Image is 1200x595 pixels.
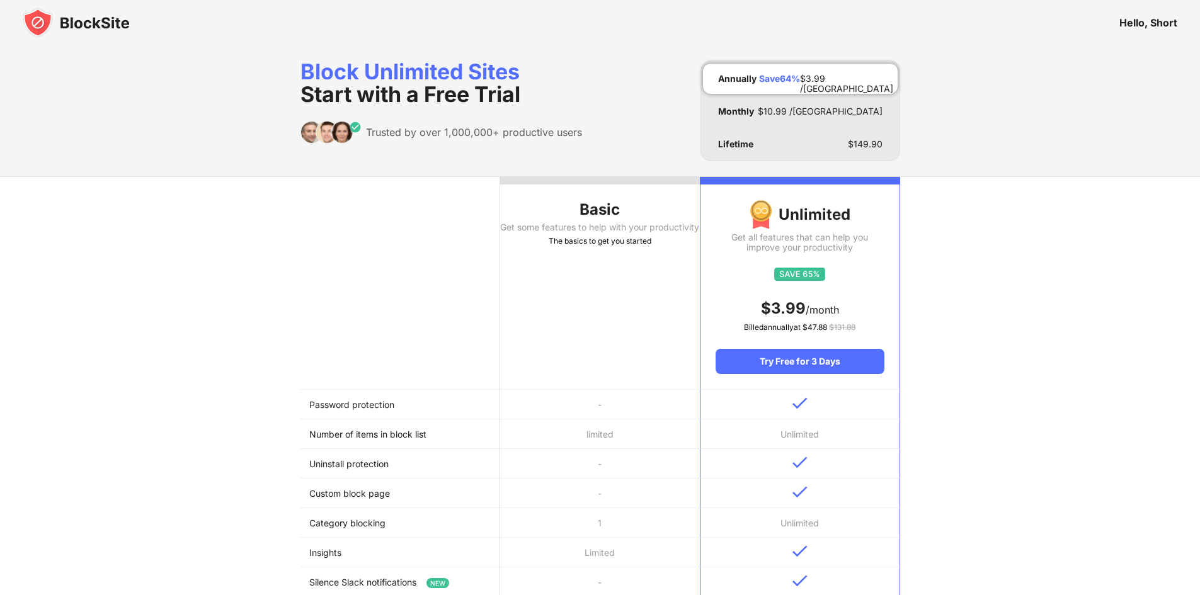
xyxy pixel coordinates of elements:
[718,106,754,116] div: Monthly
[500,479,700,508] td: -
[500,538,700,567] td: Limited
[1119,16,1177,29] div: Hello, Short
[718,139,753,149] div: Lifetime
[366,126,582,139] div: Trusted by over 1,000,000+ productive users
[761,299,806,317] span: $ 3.99
[750,200,772,230] img: img-premium-medal
[500,200,700,220] div: Basic
[300,479,500,508] td: Custom block page
[300,538,500,567] td: Insights
[716,321,884,334] div: Billed annually at $ 47.88
[500,222,700,232] div: Get some features to help with your productivity
[500,449,700,479] td: -
[758,106,883,116] div: $ 10.99 /[GEOGRAPHIC_DATA]
[500,235,700,247] div: The basics to get you started
[792,575,808,587] img: v-blue.svg
[300,81,520,107] span: Start with a Free Trial
[792,545,808,557] img: v-blue.svg
[718,74,757,84] div: Annually
[300,60,582,106] div: Block Unlimited Sites
[829,322,855,332] span: $ 131.88
[800,74,893,84] div: $ 3.99 /[GEOGRAPHIC_DATA]
[500,390,700,419] td: -
[500,419,700,449] td: limited
[716,298,884,319] div: /month
[300,449,500,479] td: Uninstall protection
[426,578,449,588] span: NEW
[792,456,808,468] img: v-blue.svg
[700,508,900,538] td: Unlimited
[774,268,825,281] img: save65.svg
[716,200,884,230] div: Unlimited
[792,486,808,498] img: v-blue.svg
[792,397,808,409] img: v-blue.svg
[300,508,500,538] td: Category blocking
[23,8,130,38] img: blocksite-icon-black.svg
[759,74,800,84] div: Save 64 %
[700,419,900,449] td: Unlimited
[848,139,883,149] div: $ 149.90
[716,232,884,252] div: Get all features that can help you improve your productivity
[716,349,884,374] div: Try Free for 3 Days
[300,419,500,449] td: Number of items in block list
[300,390,500,419] td: Password protection
[500,508,700,538] td: 1
[300,121,362,144] img: trusted-by.svg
